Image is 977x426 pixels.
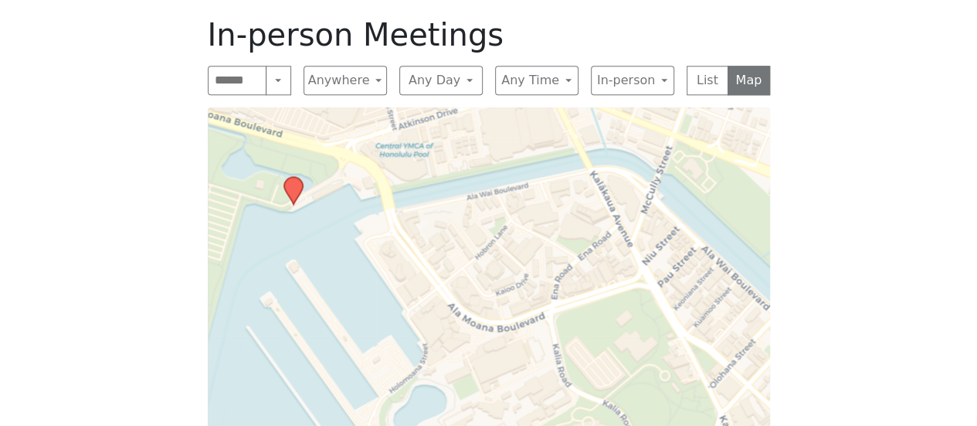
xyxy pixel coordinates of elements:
button: Anywhere [304,66,387,95]
input: Search [208,66,267,95]
button: Any Time [495,66,578,95]
button: List [687,66,729,95]
button: Map [728,66,770,95]
button: Any Day [399,66,483,95]
h1: In-person Meetings [208,16,770,53]
button: Search [266,66,290,95]
button: In-person [591,66,674,95]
